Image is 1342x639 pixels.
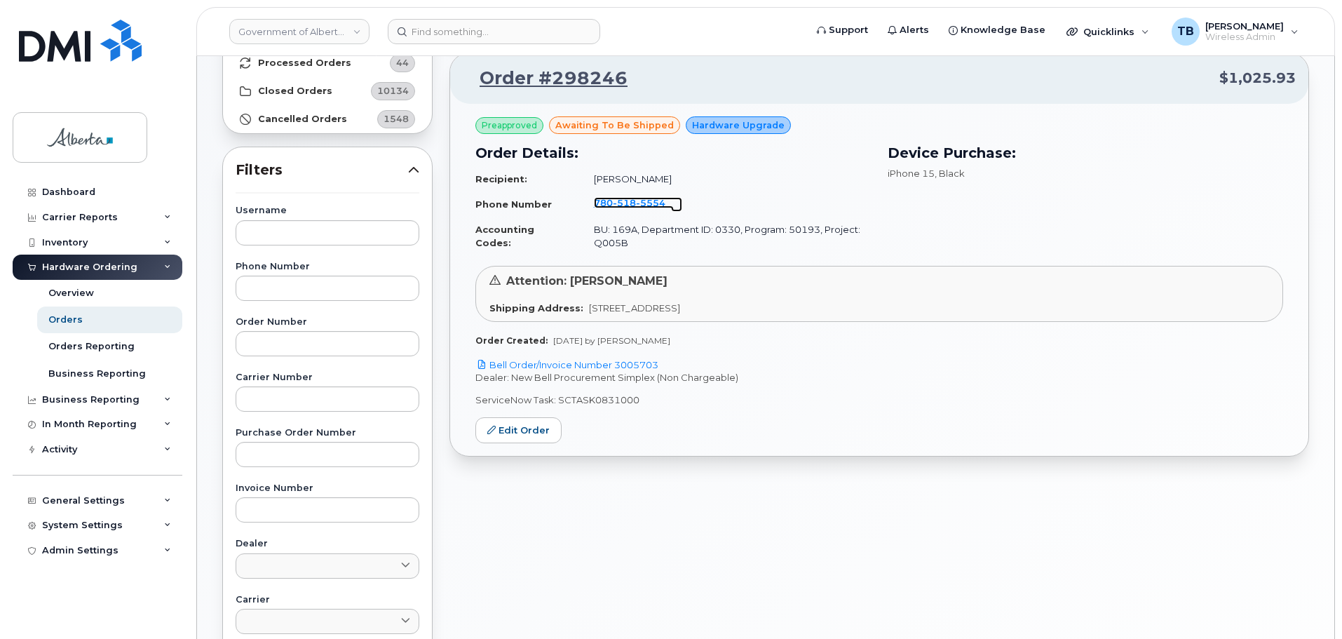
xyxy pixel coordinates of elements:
a: Support [807,16,878,44]
a: Alerts [878,16,939,44]
span: 10134 [377,84,409,97]
span: $1,025.93 [1219,68,1296,88]
strong: Accounting Codes: [475,224,534,248]
a: Knowledge Base [939,16,1055,44]
span: Alerts [900,23,929,37]
input: Find something... [388,19,600,44]
div: Tami Betchuk [1162,18,1308,46]
span: Hardware Upgrade [692,119,785,132]
strong: Shipping Address: [489,302,583,314]
span: [STREET_ADDRESS] [589,302,680,314]
span: iPhone 15 [888,168,935,179]
a: Processed Orders44 [223,49,432,77]
label: Purchase Order Number [236,429,419,438]
span: 44 [396,56,409,69]
a: Bell Order/Invoice Number 3005703 [475,359,658,370]
span: 780 [594,197,665,208]
span: [DATE] by [PERSON_NAME] [553,335,670,346]
label: Order Number [236,318,419,327]
a: Order #298246 [463,66,628,91]
a: 7805185554 [594,197,682,208]
strong: Cancelled Orders [258,114,347,125]
span: awaiting to be shipped [555,119,674,132]
span: 1548 [384,112,409,126]
span: 5554 [636,197,665,208]
h3: Order Details: [475,142,871,163]
span: Support [829,23,868,37]
h3: Device Purchase: [888,142,1283,163]
div: Quicklinks [1057,18,1159,46]
span: Wireless Admin [1205,32,1284,43]
p: ServiceNow Task: SCTASK0831000 [475,394,1283,407]
span: Knowledge Base [961,23,1045,37]
strong: Processed Orders [258,58,351,69]
label: Carrier Number [236,373,419,382]
span: TB [1177,23,1194,40]
span: [PERSON_NAME] [1205,20,1284,32]
strong: Phone Number [475,199,552,210]
td: BU: 169A, Department ID: 0330, Program: 50193, Project: Q005B [581,217,871,255]
a: Closed Orders10134 [223,77,432,105]
label: Username [236,206,419,215]
span: Attention: [PERSON_NAME] [506,274,667,288]
label: Carrier [236,596,419,605]
strong: Recipient: [475,173,527,184]
span: Quicklinks [1083,26,1134,37]
strong: Closed Orders [258,86,332,97]
a: Edit Order [475,417,562,443]
td: [PERSON_NAME] [581,167,871,191]
a: Government of Alberta (GOA) [229,19,370,44]
span: Preapproved [482,119,537,132]
span: Filters [236,160,408,180]
label: Phone Number [236,262,419,271]
p: Dealer: New Bell Procurement Simplex (Non Chargeable) [475,371,1283,384]
strong: Order Created: [475,335,548,346]
span: 518 [613,197,636,208]
label: Dealer [236,539,419,549]
span: , Black [935,168,965,179]
a: Cancelled Orders1548 [223,105,432,133]
label: Invoice Number [236,484,419,493]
